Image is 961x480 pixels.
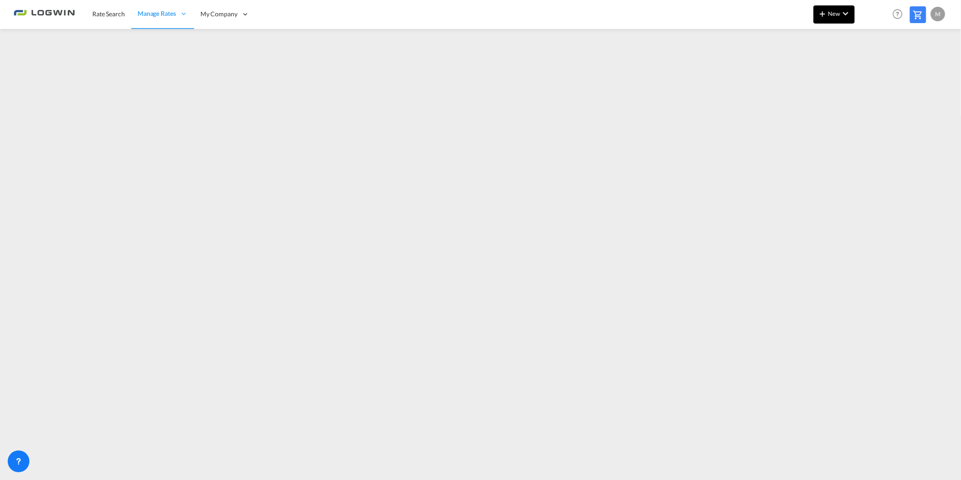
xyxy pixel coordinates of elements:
span: Rate Search [92,10,125,18]
span: My Company [200,10,238,19]
span: Help [890,6,905,22]
img: 2761ae10d95411efa20a1f5e0282d2d7.png [14,4,75,24]
button: icon-plus 400-fgNewicon-chevron-down [814,5,855,24]
div: Help [890,6,910,23]
md-icon: icon-plus 400-fg [817,8,828,19]
div: M [931,7,945,21]
span: Manage Rates [138,9,176,18]
span: New [817,10,851,17]
md-icon: icon-chevron-down [840,8,851,19]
